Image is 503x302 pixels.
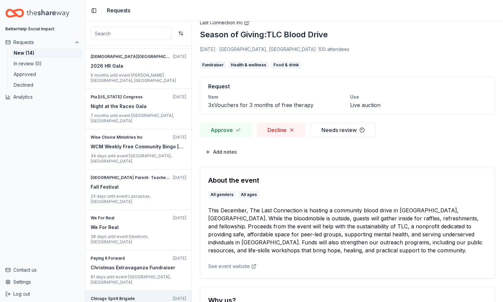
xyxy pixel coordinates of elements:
[91,215,170,221] p: We For Real
[91,175,170,180] p: [GEOGRAPHIC_DATA] Parent- Teacher Organization
[229,61,268,69] div: Health & wellness
[91,54,170,59] p: [DEMOGRAPHIC_DATA][GEOGRAPHIC_DATA][DEMOGRAPHIC_DATA]
[350,93,487,101] div: Use
[173,54,186,59] p: [DATE]
[91,274,186,285] p: 81 days until event · [GEOGRAPHIC_DATA], [GEOGRAPHIC_DATA]
[11,48,82,58] button: New (14)
[91,256,170,261] p: Paying It Forward
[91,264,186,272] div: Christmas Extravaganza Fundraiser
[208,262,487,270] a: See event website
[3,289,82,299] button: Log out
[107,6,130,15] nav: breadcrumb
[11,59,82,68] button: In review (0)
[91,183,186,191] div: Fall Festival
[208,191,236,198] div: All genders
[208,101,345,109] div: 3 x Vouchers for 3 months of free therapy
[350,101,487,109] div: Live auction
[107,6,130,15] span: Requests
[200,29,328,40] div: Season of Giving:TLC Blood Drive
[200,46,316,52] span: [DATE] · [GEOGRAPHIC_DATA], [GEOGRAPHIC_DATA]
[200,167,495,191] div: About the event
[91,27,172,40] input: Search
[3,265,82,275] button: Contact us
[173,296,186,301] p: [DATE]
[173,175,186,180] p: [DATE]
[91,73,186,83] p: 6 months until event · [PERSON_NAME][GEOGRAPHIC_DATA], [GEOGRAPHIC_DATA]
[3,37,82,48] button: Requests
[200,19,328,27] a: Last Connection Inc
[91,62,186,70] div: 2026 HR Gala
[173,94,186,100] p: [DATE]
[310,123,376,137] button: Needs review
[91,194,186,204] p: 23 days until event · Lascassas, [GEOGRAPHIC_DATA]
[91,153,186,164] p: 34 days until event · [GEOGRAPHIC_DATA], [GEOGRAPHIC_DATA]
[91,234,186,245] p: 38 days until event · Dearborn, [GEOGRAPHIC_DATA]
[208,82,487,90] div: Request
[91,223,186,231] div: We For Real
[91,94,170,100] p: Pta [US_STATE] Congress
[91,296,170,301] p: Chicago Spirit Brigade
[11,70,82,79] button: Approved
[173,256,186,261] p: [DATE]
[3,92,82,102] button: Analytics
[200,123,251,137] button: Approve
[208,206,487,254] div: This December, The Last Connection is hosting a community blood drive in [GEOGRAPHIC_DATA], [GEOG...
[257,123,305,137] button: Decline
[91,102,186,110] div: Night at the Races Gala
[91,135,170,140] p: Wise Choice Ministries Inc
[200,145,242,159] button: Add notes
[5,5,80,21] a: Home
[200,61,226,69] div: Fundraiser
[271,61,301,69] div: Food & drink
[208,93,345,101] div: Item
[91,113,186,124] p: 7 months until event · [GEOGRAPHIC_DATA], [GEOGRAPHIC_DATA]
[11,78,83,87] button: Declined
[173,135,186,140] p: [DATE]
[239,191,259,198] div: All ages
[91,143,186,151] div: WCM Weekly Free Community Bingo [GEOGRAPHIC_DATA] [US_STATE]
[5,26,54,32] div: BetterHelp Social Impact
[200,45,495,53] div: · 100 attendees
[5,266,80,274] a: Contact us
[173,215,186,221] p: [DATE]
[3,277,82,287] button: Settings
